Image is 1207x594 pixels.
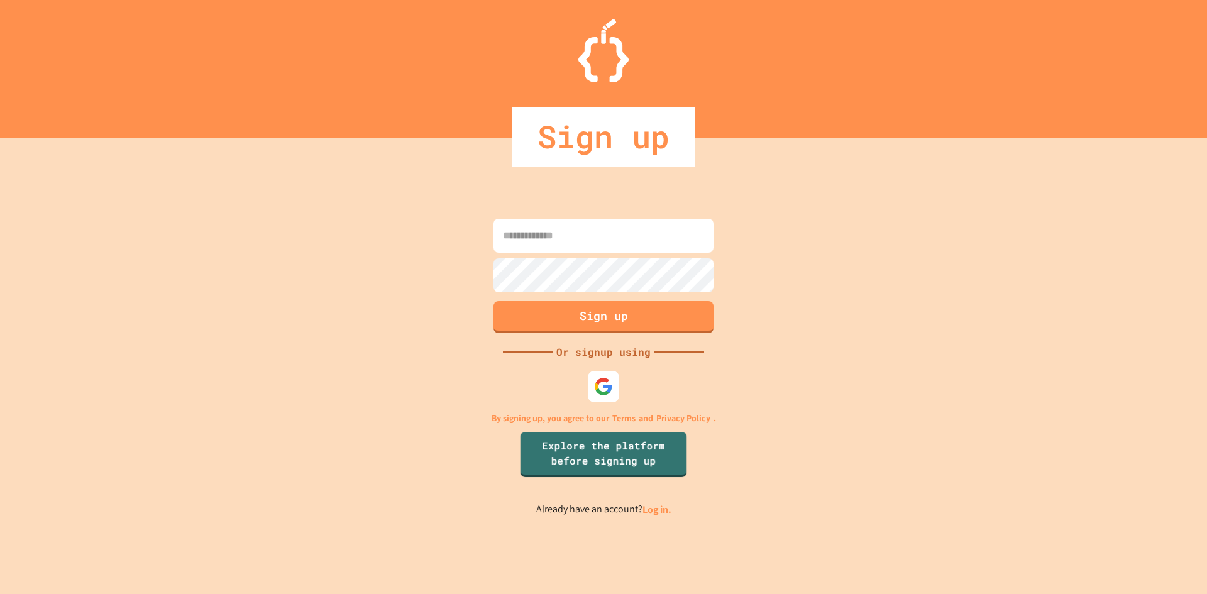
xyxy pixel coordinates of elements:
[536,502,671,517] p: Already have an account?
[553,344,654,360] div: Or signup using
[578,19,629,82] img: Logo.svg
[493,301,714,333] button: Sign up
[512,107,695,167] div: Sign up
[594,377,613,396] img: google-icon.svg
[612,412,636,425] a: Terms
[656,412,710,425] a: Privacy Policy
[642,503,671,516] a: Log in.
[492,412,716,425] p: By signing up, you agree to our and .
[521,432,687,477] a: Explore the platform before signing up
